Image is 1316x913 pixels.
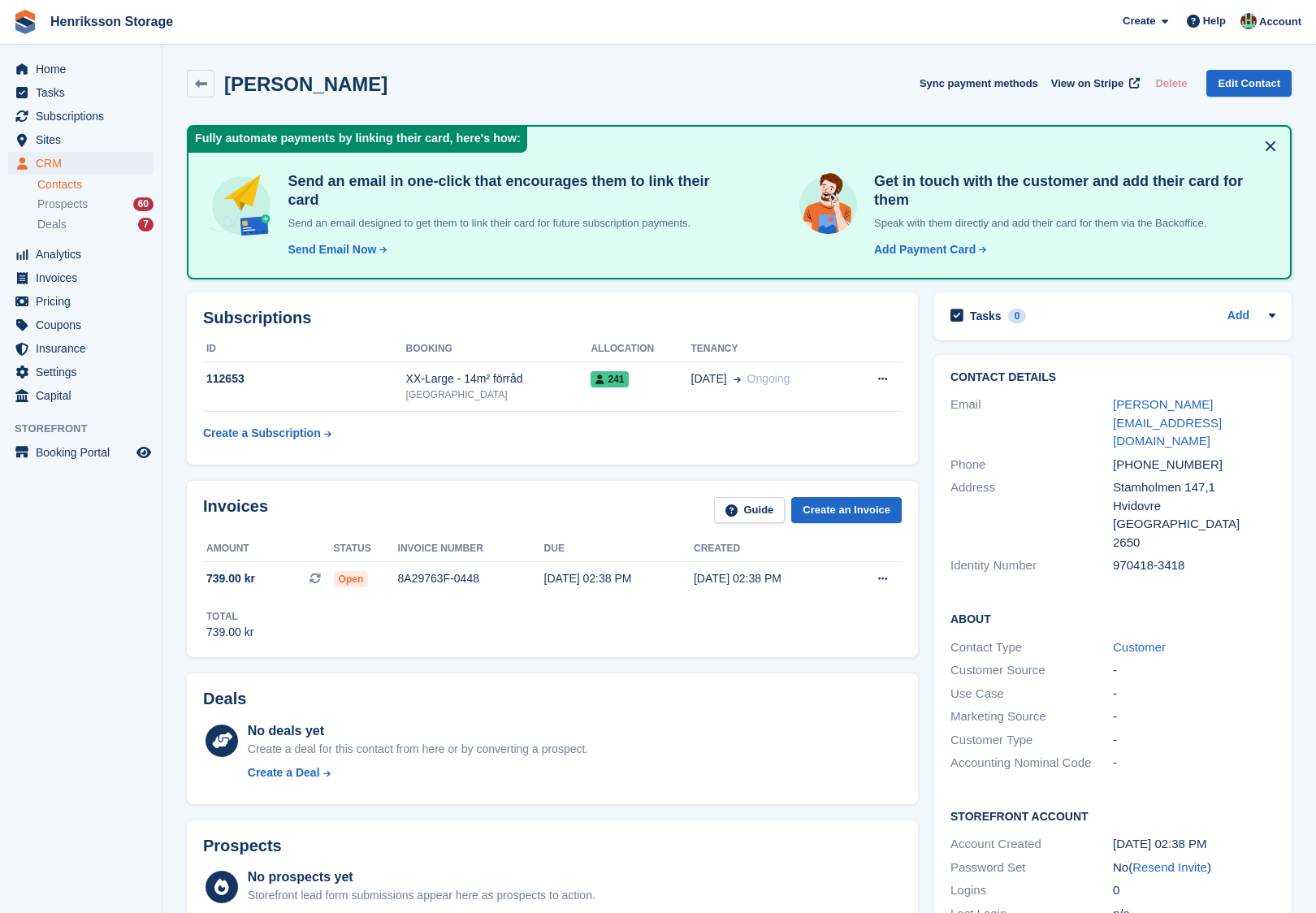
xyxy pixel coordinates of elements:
button: Sync payment methods [920,70,1038,97]
h2: Tasks [970,309,1002,323]
div: Customer Type [950,731,1113,750]
a: Prospects 60 [37,196,154,213]
a: Create a Deal [248,764,588,781]
div: Account Created [950,835,1113,854]
a: menu [8,58,154,80]
p: Speak with them directly and add their card for them via the Backoffice. [868,215,1271,231]
a: menu [8,152,154,175]
a: Deals 7 [37,216,154,233]
a: [PERSON_NAME][EMAIL_ADDRESS][DOMAIN_NAME] [1113,397,1222,448]
span: View on Stripe [1051,76,1123,92]
span: Create [1123,13,1155,29]
span: 739.00 kr [206,570,255,587]
span: 241 [591,371,629,387]
div: 60 [133,197,154,211]
div: - [1113,685,1275,703]
span: Tasks [36,81,133,104]
span: Deals [37,217,67,232]
div: - [1113,731,1275,750]
a: Resend Invite [1132,860,1207,874]
div: 8A29763F-0448 [398,570,544,587]
div: Logins [950,881,1113,900]
a: menu [8,243,154,266]
div: XX-Large - 14m² förråd [406,370,591,387]
h2: Prospects [203,837,282,855]
h4: Get in touch with the customer and add their card for them [868,172,1271,209]
th: Amount [203,536,334,562]
th: Status [334,536,398,562]
a: Add [1227,307,1249,326]
div: [GEOGRAPHIC_DATA] [1113,515,1275,534]
span: CRM [36,152,133,175]
span: Ongoing [747,372,790,385]
a: menu [8,105,154,128]
div: - [1113,707,1275,726]
p: Send an email designed to get them to link their card for future subscription payments. [281,215,729,231]
div: Phone [950,456,1113,474]
h2: Storefront Account [950,807,1275,824]
th: Tenancy [691,336,848,362]
div: Storefront lead form submissions appear here as prospects to action. [248,887,595,904]
a: menu [8,81,154,104]
th: Invoice number [398,536,544,562]
div: 739.00 kr [206,624,253,641]
span: Help [1203,13,1226,29]
img: stora-icon-8386f47178a22dfd0bd8f6a31ec36ba5ce8667c1dd55bd0f319d3a0aa187defe.svg [13,10,37,34]
span: Account [1259,14,1301,30]
a: Henriksson Storage [44,8,180,35]
a: Customer [1113,640,1166,654]
a: Contacts [37,177,154,193]
span: Subscriptions [36,105,133,128]
div: Fully automate payments by linking their card, here's how: [188,127,527,153]
div: Create a Subscription [203,425,321,442]
span: Insurance [36,337,133,360]
div: Customer Source [950,661,1113,680]
th: Created [694,536,843,562]
span: Home [36,58,133,80]
h2: Invoices [203,497,268,524]
span: Settings [36,361,133,383]
div: Email [950,396,1113,451]
span: Invoices [36,266,133,289]
h4: Send an email in one-click that encourages them to link their card [281,172,729,209]
a: menu [8,128,154,151]
span: Coupons [36,314,133,336]
div: Password Set [950,859,1113,877]
div: Accounting Nominal Code [950,754,1113,772]
span: Analytics [36,243,133,266]
span: Pricing [36,290,133,313]
div: Marketing Source [950,707,1113,726]
th: ID [203,336,406,362]
a: Add Payment Card [868,241,988,258]
a: Guide [714,497,786,524]
span: Booking Portal [36,441,133,464]
a: menu [8,266,154,289]
div: 112653 [203,370,406,387]
a: Preview store [134,443,154,462]
div: Create a Deal [248,764,320,781]
div: Create a deal for this contact from here or by converting a prospect. [248,741,588,758]
div: Stamholmen 147,1 [1113,478,1275,497]
div: 0 [1008,309,1027,323]
div: Send Email Now [288,241,376,258]
h2: Subscriptions [203,309,902,327]
div: [DATE] 02:38 PM [1113,835,1275,854]
a: menu [8,314,154,336]
a: menu [8,361,154,383]
div: No deals yet [248,721,588,741]
span: Open [334,571,369,587]
a: menu [8,384,154,407]
img: get-in-touch-e3e95b6451f4e49772a6039d3abdde126589d6f45a760754adfa51be33bf0f70.svg [795,172,861,238]
span: Storefront [15,421,162,437]
button: Delete [1149,70,1193,97]
span: Prospects [37,197,88,212]
div: 970418-3418 [1113,556,1275,575]
a: menu [8,441,154,464]
div: Identity Number [950,556,1113,575]
div: - [1113,754,1275,772]
div: - [1113,661,1275,680]
div: [GEOGRAPHIC_DATA] [406,387,591,402]
img: Isak Martinelle [1240,13,1257,29]
div: Hvidovre [1113,497,1275,516]
img: send-email-b5881ef4c8f827a638e46e229e590028c7e36e3a6c99d2365469aff88783de13.svg [208,172,275,239]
